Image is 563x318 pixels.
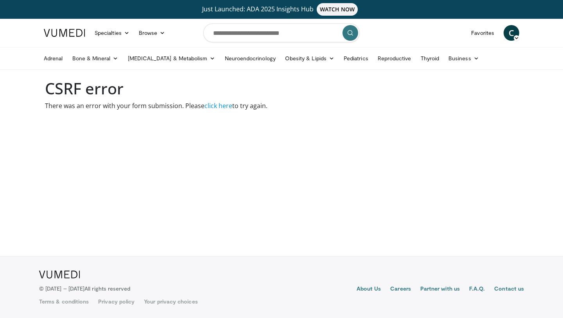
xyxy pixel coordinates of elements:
[39,271,80,278] img: VuMedi Logo
[444,51,484,66] a: Business
[357,285,381,294] a: About Us
[123,51,220,66] a: [MEDICAL_DATA] & Metabolism
[373,51,416,66] a: Reproductive
[68,51,123,66] a: Bone & Mineral
[494,285,524,294] a: Contact us
[90,25,134,41] a: Specialties
[144,298,197,305] a: Your privacy choices
[466,25,499,41] a: Favorites
[39,285,131,293] p: © [DATE] – [DATE]
[339,51,373,66] a: Pediatrics
[134,25,170,41] a: Browse
[416,51,444,66] a: Thyroid
[390,285,411,294] a: Careers
[204,101,232,110] a: click here
[420,285,460,294] a: Partner with us
[84,285,130,292] span: All rights reserved
[39,51,68,66] a: Adrenal
[45,3,518,16] a: Just Launched: ADA 2025 Insights HubWATCH NOW
[39,298,89,305] a: Terms & conditions
[317,3,358,16] span: WATCH NOW
[220,51,280,66] a: Neuroendocrinology
[45,79,518,98] h1: CSRF error
[98,298,134,305] a: Privacy policy
[469,285,485,294] a: F.A.Q.
[203,23,360,42] input: Search topics, interventions
[44,29,85,37] img: VuMedi Logo
[45,101,518,110] p: There was an error with your form submission. Please to try again.
[504,25,519,41] a: C
[280,51,339,66] a: Obesity & Lipids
